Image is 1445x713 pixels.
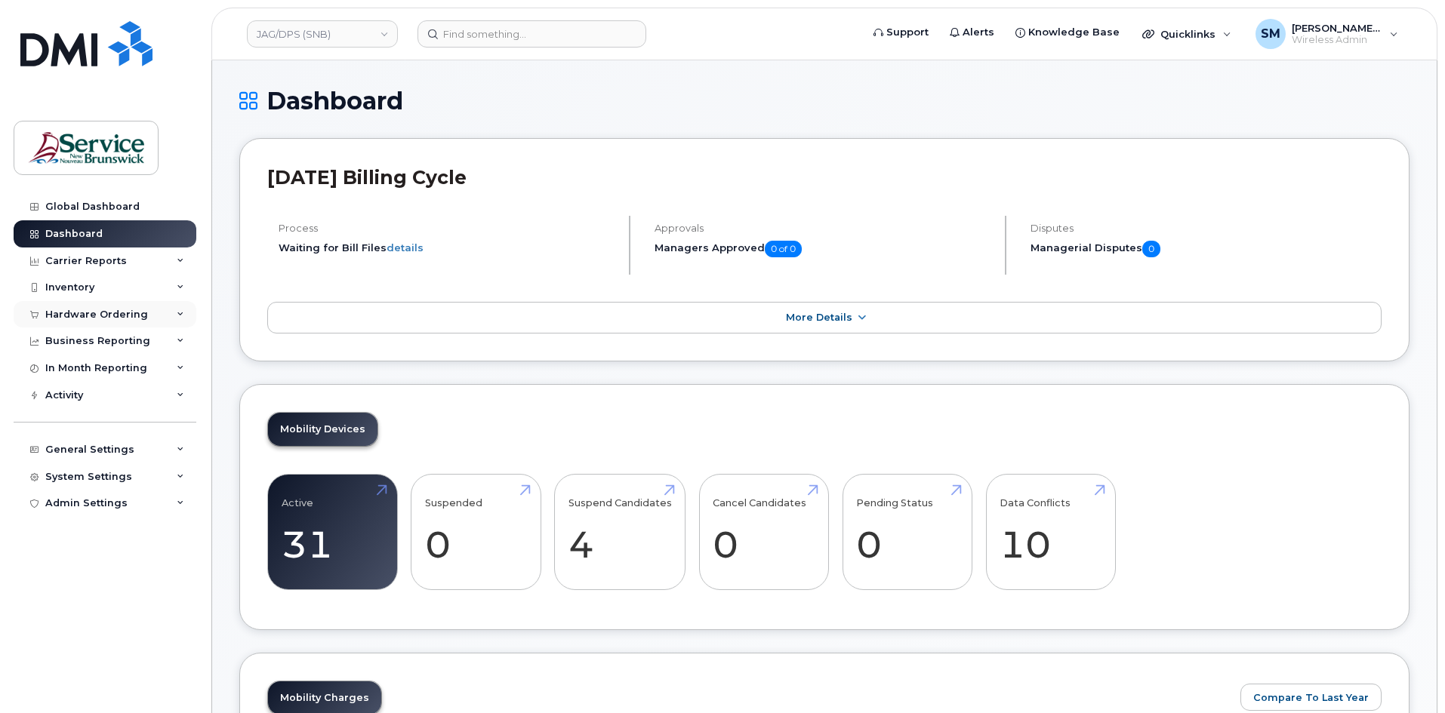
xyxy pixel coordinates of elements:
[1240,684,1382,711] button: Compare To Last Year
[1031,241,1382,257] h5: Managerial Disputes
[387,241,424,254] a: details
[568,482,672,582] a: Suspend Candidates 4
[425,482,527,582] a: Suspended 0
[856,482,958,582] a: Pending Status 0
[713,482,815,582] a: Cancel Candidates 0
[1253,690,1369,705] span: Compare To Last Year
[1000,482,1101,582] a: Data Conflicts 10
[1142,241,1160,257] span: 0
[279,223,616,234] h4: Process
[239,88,1410,114] h1: Dashboard
[1031,223,1382,234] h4: Disputes
[282,482,384,582] a: Active 31
[268,413,377,446] a: Mobility Devices
[786,312,852,323] span: More Details
[279,241,616,255] li: Waiting for Bill Files
[267,166,1382,189] h2: [DATE] Billing Cycle
[765,241,802,257] span: 0 of 0
[655,223,992,234] h4: Approvals
[655,241,992,257] h5: Managers Approved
